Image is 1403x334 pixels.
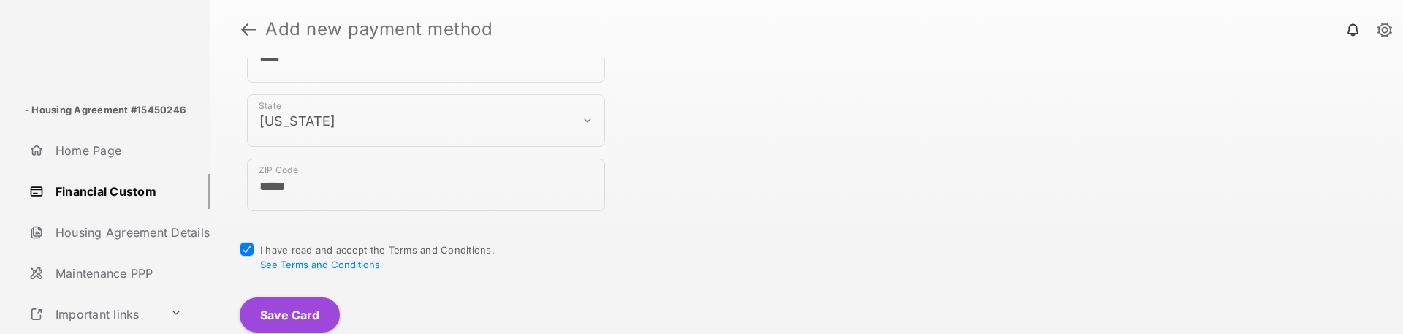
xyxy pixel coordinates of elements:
[260,244,495,256] font: I have read and accept the Terms and Conditions.
[23,133,210,168] a: Home Page
[240,297,340,333] button: Save Card
[23,215,210,250] a: Housing Agreement Details
[23,256,210,291] a: Maintenance PPP
[25,104,186,115] font: - Housing Agreement #15450246
[247,159,605,211] div: payment_method_screening[postal_addresses][postalCode]
[265,18,493,39] font: Add new payment method
[23,174,210,209] a: Financial Custom
[260,259,380,270] button: I have read and accept the Terms and Conditions.
[260,259,380,270] font: See Terms and Conditions
[247,94,605,147] div: payment_method_screening[postal_addresses][administrativeArea]
[23,297,164,332] a: Important links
